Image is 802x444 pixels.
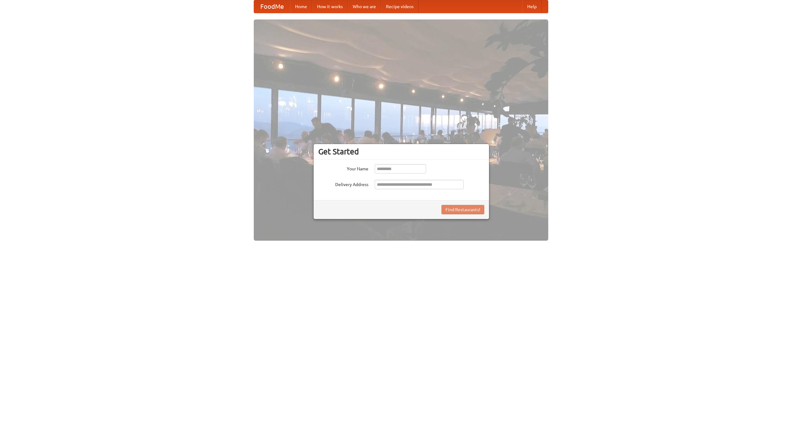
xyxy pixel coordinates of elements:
a: Help [522,0,542,13]
a: Home [290,0,312,13]
h3: Get Started [318,147,484,156]
a: How it works [312,0,348,13]
a: Who we are [348,0,381,13]
a: Recipe videos [381,0,419,13]
a: FoodMe [254,0,290,13]
label: Delivery Address [318,180,368,188]
button: Find Restaurants! [441,205,484,214]
label: Your Name [318,164,368,172]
